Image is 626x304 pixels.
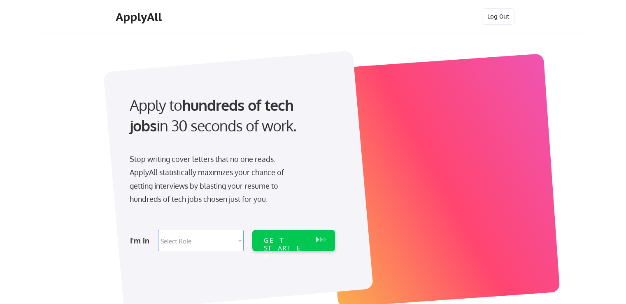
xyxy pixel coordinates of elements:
[130,95,332,136] div: Apply to in 30 seconds of work.
[130,152,299,206] div: Stop writing cover letters that no one reads. ApplyAll statistically maximizes your chance of get...
[130,234,153,247] div: I'm in
[264,236,308,260] div: GET STARTED
[116,10,164,24] div: ApplyAll
[482,8,515,25] button: Log Out
[130,96,297,135] strong: hundreds of tech jobs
